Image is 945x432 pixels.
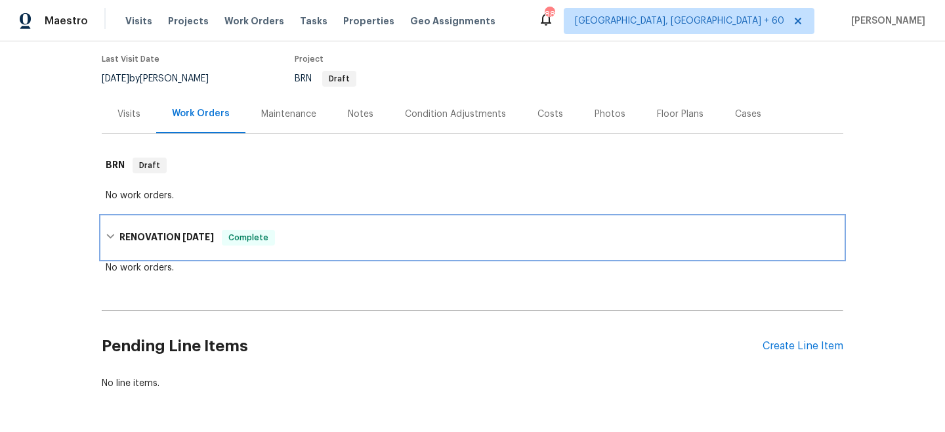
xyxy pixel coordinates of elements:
span: [DATE] [102,74,129,83]
span: Complete [223,231,274,244]
span: Geo Assignments [410,14,495,28]
span: BRN [295,74,356,83]
div: Photos [595,108,625,121]
div: Condition Adjustments [405,108,506,121]
span: [DATE] [182,232,214,242]
div: Cases [735,108,761,121]
span: Maestro [45,14,88,28]
span: Projects [168,14,209,28]
span: [GEOGRAPHIC_DATA], [GEOGRAPHIC_DATA] + 60 [575,14,784,28]
h6: BRN [106,158,125,173]
span: Tasks [300,16,327,26]
span: Properties [343,14,394,28]
div: Create Line Item [763,340,843,353]
span: Visits [125,14,152,28]
div: No work orders. [106,189,839,202]
h2: Pending Line Items [102,316,763,377]
div: BRN Draft [102,144,843,186]
span: Draft [324,75,355,83]
div: No line items. [102,377,843,390]
span: Project [295,55,324,63]
div: Maintenance [261,108,316,121]
h6: RENOVATION [119,230,214,246]
div: No work orders. [106,261,839,274]
span: Last Visit Date [102,55,159,63]
div: Notes [348,108,373,121]
div: by [PERSON_NAME] [102,71,224,87]
span: Draft [134,159,165,172]
span: [PERSON_NAME] [846,14,925,28]
div: Visits [117,108,140,121]
div: Floor Plans [657,108,703,121]
div: RENOVATION [DATE]Complete [102,217,843,259]
span: Work Orders [224,14,284,28]
div: 883 [545,8,554,21]
div: Costs [537,108,563,121]
div: Work Orders [172,107,230,120]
